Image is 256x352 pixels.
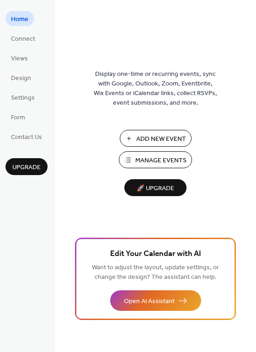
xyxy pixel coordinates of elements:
[12,163,41,172] span: Upgrade
[135,156,187,165] span: Manage Events
[94,69,217,108] span: Display one-time or recurring events, sync with Google, Outlook, Zoom, Eventbrite, Wix Events or ...
[110,290,201,311] button: Open AI Assistant
[11,15,28,24] span: Home
[5,31,41,46] a: Connect
[5,50,33,65] a: Views
[11,133,42,142] span: Contact Us
[136,134,186,144] span: Add New Event
[124,179,187,196] button: 🚀 Upgrade
[120,130,192,147] button: Add New Event
[11,74,31,83] span: Design
[11,34,35,44] span: Connect
[110,248,201,261] span: Edit Your Calendar with AI
[11,54,28,64] span: Views
[5,158,48,175] button: Upgrade
[11,113,25,123] span: Form
[119,151,192,168] button: Manage Events
[5,11,34,26] a: Home
[11,93,35,103] span: Settings
[5,90,40,105] a: Settings
[5,129,48,144] a: Contact Us
[130,182,181,195] span: 🚀 Upgrade
[92,261,219,283] span: Want to adjust the layout, update settings, or change the design? The assistant can help.
[5,109,31,124] a: Form
[5,70,37,85] a: Design
[124,297,175,306] span: Open AI Assistant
